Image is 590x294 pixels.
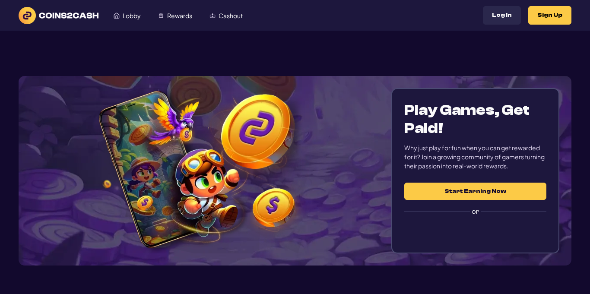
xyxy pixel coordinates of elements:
h1: Play Games, Get Paid! [404,101,546,137]
img: Cashout [209,13,216,19]
img: Lobby [114,13,120,19]
span: Rewards [167,13,192,19]
iframe: Sign in with Google Button [400,222,551,241]
button: Log In [483,6,521,25]
a: Lobby [105,7,149,24]
a: Rewards [149,7,201,24]
a: Cashout [201,7,251,24]
img: Rewards [158,13,164,19]
div: Why just play for fun when you can get rewarded for it? Join a growing community of gamers turnin... [404,143,546,171]
button: Start Earning Now [404,183,546,200]
span: Lobby [123,13,141,19]
span: Cashout [219,13,243,19]
img: logo text [19,7,98,24]
button: Sign Up [528,6,571,25]
label: or [404,200,546,223]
